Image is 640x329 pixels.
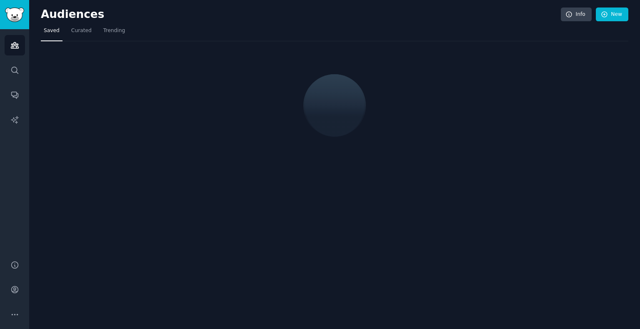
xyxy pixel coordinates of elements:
span: Saved [44,27,60,35]
a: Info [561,8,592,22]
img: GummySearch logo [5,8,24,22]
span: Trending [103,27,125,35]
span: Curated [71,27,92,35]
a: Saved [41,24,62,41]
a: Trending [100,24,128,41]
a: New [596,8,628,22]
h2: Audiences [41,8,561,21]
a: Curated [68,24,95,41]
